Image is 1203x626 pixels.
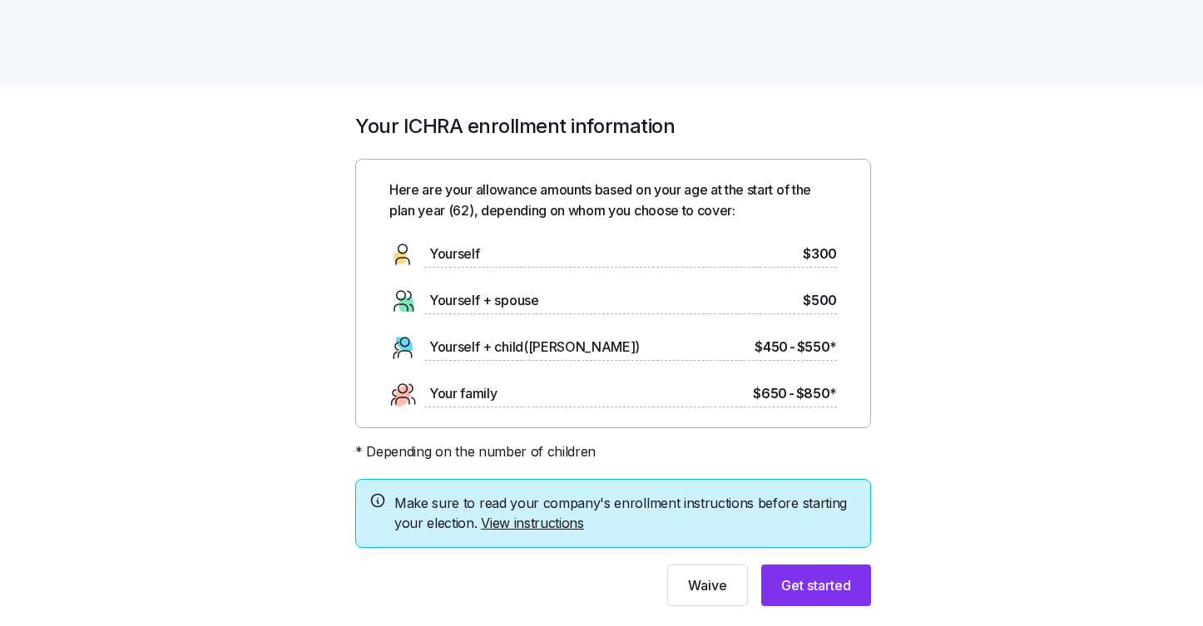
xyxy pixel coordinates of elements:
span: $300 [803,244,837,264]
span: $550 [797,337,837,357]
span: $850 [796,383,837,404]
span: Make sure to read your company's enrollment instructions before starting your election. [394,493,857,535]
span: - [789,383,795,404]
span: $650 [753,383,787,404]
span: $500 [803,290,837,311]
span: Your family [429,383,497,404]
a: View instructions [481,515,584,531]
span: Yourself [429,244,479,264]
span: $450 [755,337,788,357]
span: Yourself + child([PERSON_NAME]) [429,337,640,357]
span: - [790,337,795,357]
button: Get started [761,564,871,606]
span: Get started [781,575,851,595]
span: Waive [688,575,727,595]
button: Waive [667,564,748,606]
span: Here are your allowance amounts based on your age at the start of the plan year ( 62 ), depending... [389,180,837,221]
span: Yourself + spouse [429,290,539,311]
h1: Your ICHRA enrollment information [355,113,871,139]
span: * Depending on the number of children [355,441,596,462]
